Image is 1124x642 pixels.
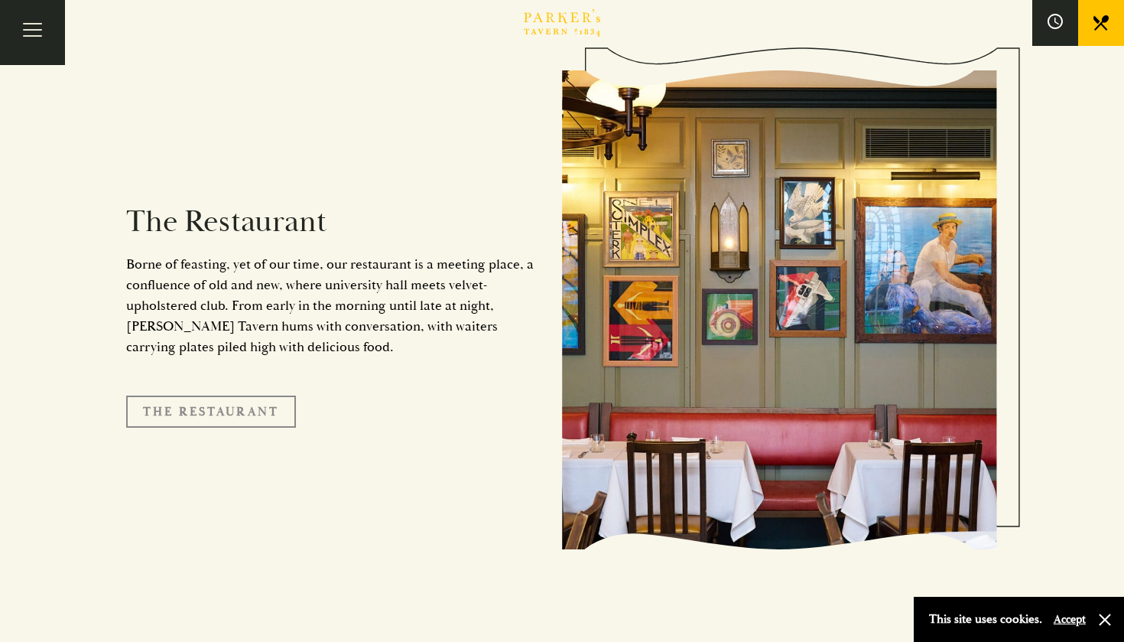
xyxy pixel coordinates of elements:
p: This site uses cookies. [929,608,1042,631]
button: Close and accept [1097,612,1113,627]
a: The Restaurant [126,396,296,428]
p: Borne of feasting, yet of our time, our restaurant is a meeting place, a confluence of old and ne... [126,254,539,357]
button: Accept [1054,612,1086,627]
h2: The Restaurant [126,204,539,240]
